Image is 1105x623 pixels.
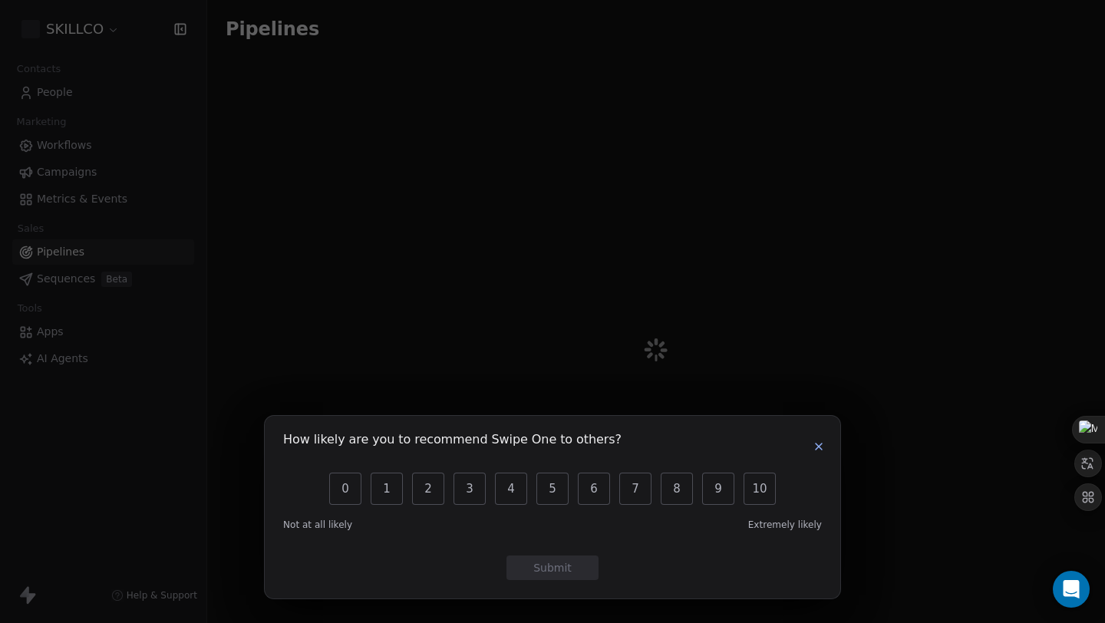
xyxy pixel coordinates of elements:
button: 0 [329,473,361,505]
span: Extremely likely [748,519,822,531]
button: 4 [495,473,527,505]
button: 1 [371,473,403,505]
button: 2 [412,473,444,505]
button: 9 [702,473,734,505]
button: 3 [454,473,486,505]
button: 6 [578,473,610,505]
h1: How likely are you to recommend Swipe One to others? [283,434,622,450]
button: 5 [536,473,569,505]
button: 7 [619,473,651,505]
button: 8 [661,473,693,505]
span: Not at all likely [283,519,352,531]
button: 10 [744,473,776,505]
button: Submit [506,555,599,580]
